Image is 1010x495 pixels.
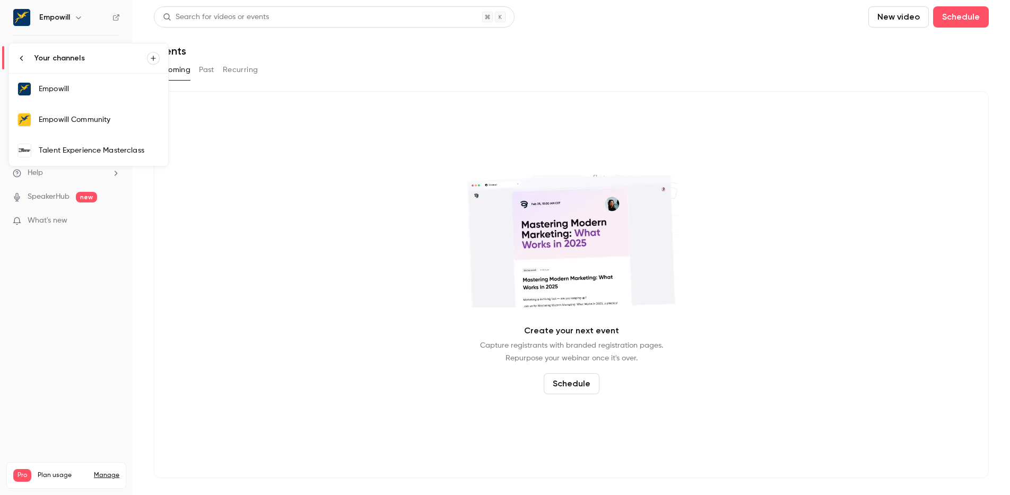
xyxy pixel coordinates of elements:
img: Empowill [18,83,31,95]
div: Talent Experience Masterclass [39,145,160,156]
div: Empowill [39,84,160,94]
div: Your channels [34,53,147,64]
img: Empowill Community [18,113,31,126]
div: Empowill Community [39,114,160,125]
img: Talent Experience Masterclass [18,144,31,157]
